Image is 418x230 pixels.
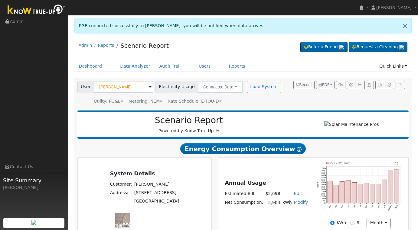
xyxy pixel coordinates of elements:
td: [GEOGRAPHIC_DATA] [133,197,180,206]
a: Data Analyzer [116,61,155,72]
text: 600 [321,174,325,177]
label: kWh [337,219,346,226]
u: Annual Usage [225,180,266,186]
text: 750 [321,168,325,170]
text: 700 [321,170,325,172]
rect: onclick="" [340,182,345,203]
td: kWh [281,198,293,207]
input: Select a User [94,81,153,93]
button: Recent [293,81,315,89]
a: Scenario Report [120,42,169,49]
button: Multi-Series Graph [355,81,364,89]
img: retrieve [31,220,36,225]
input: kWh [330,221,335,225]
img: Solar Maintenance Pros [324,121,379,128]
text: 650 [321,172,325,174]
button: Connected Data [198,81,243,93]
span: Electricity Usage [155,81,198,93]
text: 450 [321,181,325,184]
a: Close [399,18,411,33]
span: PDF [318,83,329,87]
i: Show Help [297,147,302,152]
div: [PERSON_NAME] [3,184,65,191]
span: Energy Consumption Overview [180,143,305,154]
h2: Scenario Report [83,115,294,126]
text: Feb [358,205,362,209]
a: Dashboard [74,61,107,72]
rect: onclick="" [370,184,375,203]
text: Apr [371,205,374,209]
td: 5,904 [264,198,281,207]
a: Audit Trail [155,61,185,72]
a: Modify [294,200,308,205]
td: Address: [109,189,133,197]
a: Reports [98,43,114,48]
td: [PERSON_NAME] [133,180,180,188]
text: 250 [321,190,325,193]
text: May [377,205,380,209]
span: Alias: None [168,99,221,104]
text: 100 [321,197,325,200]
button: Generate Report Link [336,81,345,89]
text: 300 [321,188,325,190]
a: Users [194,61,215,72]
img: retrieve [339,45,344,50]
text: 550 [321,177,325,179]
button: PDF [316,81,335,89]
button: Edit User [347,81,355,89]
td: Estimated Bill: [224,190,264,198]
text: Sep [328,205,332,209]
td: Customer: [109,180,133,188]
a: Request a Cleaning [349,42,407,52]
td: Net Consumption: [224,198,264,207]
rect: onclick="" [352,183,357,203]
a: Terms (opens in new tab) [120,224,129,228]
rect: onclick="" [382,180,387,203]
u: System Details [110,171,155,177]
text: 400 [321,184,325,186]
text: Pull 5,904 kWh [330,161,350,165]
text:  [395,162,398,165]
text: 500 [321,179,325,181]
div: Powered by Know True-Up ® [80,115,297,134]
div: PGE connected successfully to [PERSON_NAME], you will be notified when data arrives [74,18,412,34]
td: [STREET_ADDRESS] [133,189,180,197]
button: Load System [247,81,281,93]
a: Reports [224,61,250,72]
text: Jun [383,205,386,209]
rect: onclick="" [376,184,381,203]
button: Login As [364,81,374,89]
rect: onclick="" [346,180,351,203]
div: Metering: NEM [129,98,162,104]
text: 200 [321,193,325,195]
text: 50 [322,200,325,202]
a: Refer a Friend [300,42,348,52]
a: Help Link [396,81,405,89]
rect: onclick="" [358,184,363,203]
text: Jan [352,205,356,209]
input: $ [350,221,354,225]
span: [PERSON_NAME] [376,5,412,10]
td: $2,698 [264,190,281,198]
img: retrieve [399,45,404,50]
rect: onclick="" [388,171,393,203]
div: Utility: PG&E [94,98,123,104]
img: Google [117,220,137,228]
text: [DATE] [387,205,392,211]
rect: onclick="" [328,181,332,203]
text: Aug [395,205,398,209]
text: 350 [321,186,325,188]
button: month [367,218,390,228]
img: Know True-Up [5,3,68,17]
rect: onclick="" [334,185,338,203]
rect: onclick="" [364,183,369,203]
span: User [77,81,94,93]
text: kWh [316,182,319,188]
a: Quick Links [375,61,412,72]
text: Nov [340,205,344,209]
a: Edit [294,191,302,196]
text: 150 [321,195,325,197]
button: Settings [385,81,394,89]
a: Admin [79,43,92,48]
span: Site Summary [3,176,65,184]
